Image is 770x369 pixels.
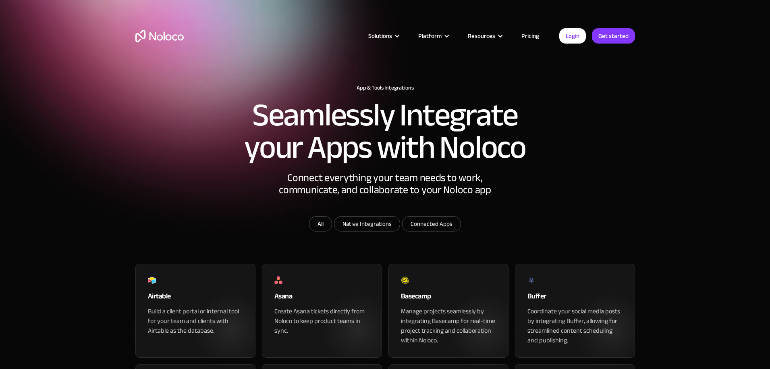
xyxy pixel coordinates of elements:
[401,306,496,345] div: Manage projects seamlessly by integrating Basecamp for real-time project tracking and collaborati...
[408,31,458,41] div: Platform
[148,306,243,336] div: Build a client portal or internal tool for your team and clients with Airtable as the database.
[135,85,635,91] h1: App & Tools Integrations
[264,172,506,216] div: Connect everything your team needs to work, communicate, and collaborate to your Noloco app
[135,30,184,42] a: home
[224,216,546,233] form: Email Form
[527,290,623,306] div: Buffer
[262,264,382,358] a: AsanaCreate Asana tickets directly from Noloco to keep product teams in sync.
[148,290,243,306] div: Airtable
[135,264,255,358] a: AirtableBuild a client portal or internal tool for your team and clients with Airtable as the dat...
[458,31,511,41] div: Resources
[527,306,623,345] div: Coordinate your social media posts by integrating Buffer, allowing for streamlined content schedu...
[468,31,495,41] div: Resources
[244,99,526,164] h2: Seamlessly Integrate your Apps with Noloco
[592,28,635,44] a: Get started
[274,290,369,306] div: Asana
[274,306,369,336] div: Create Asana tickets directly from Noloco to keep product teams in sync.
[418,31,442,41] div: Platform
[511,31,549,41] a: Pricing
[401,290,496,306] div: Basecamp
[368,31,392,41] div: Solutions
[388,264,508,358] a: BasecampManage projects seamlessly by integrating Basecamp for real-time project tracking and col...
[559,28,586,44] a: Login
[309,216,332,231] a: All
[358,31,408,41] div: Solutions
[515,264,635,358] a: BufferCoordinate your social media posts by integrating Buffer, allowing for streamlined content ...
